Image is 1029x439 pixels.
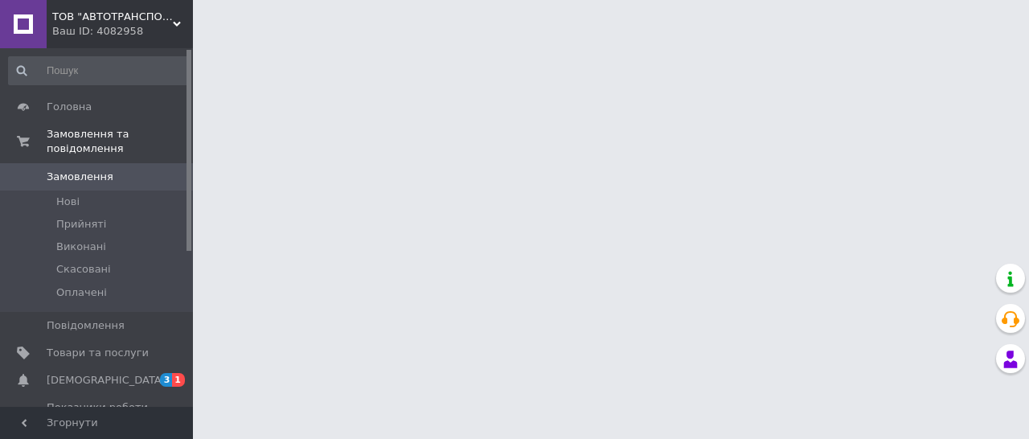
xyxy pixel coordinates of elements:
[172,373,185,387] span: 1
[8,56,190,85] input: Пошук
[56,217,106,232] span: Прийняті
[52,10,173,24] span: ТОВ "АВТОТРАНСПОРТДЕТАЛЬ"
[47,170,113,184] span: Замовлення
[47,400,149,429] span: Показники роботи компанії
[52,24,193,39] div: Ваш ID: 4082958
[47,346,149,360] span: Товари та послуги
[56,240,106,254] span: Виконані
[47,373,166,388] span: [DEMOGRAPHIC_DATA]
[56,262,111,277] span: Скасовані
[160,373,173,387] span: 3
[47,127,193,156] span: Замовлення та повідомлення
[47,100,92,114] span: Головна
[56,285,107,300] span: Оплачені
[56,195,80,209] span: Нові
[47,318,125,333] span: Повідомлення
